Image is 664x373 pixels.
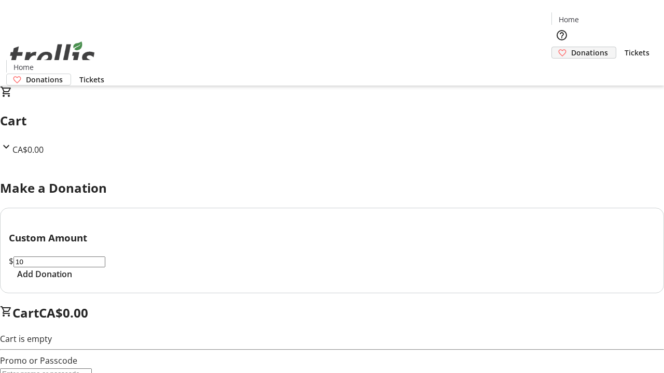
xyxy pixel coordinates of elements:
[7,62,40,73] a: Home
[6,74,71,85] a: Donations
[9,268,80,280] button: Add Donation
[551,47,616,59] a: Donations
[13,256,105,267] input: Donation Amount
[71,74,113,85] a: Tickets
[9,255,13,267] span: $
[9,231,655,245] h3: Custom Amount
[551,25,572,46] button: Help
[12,144,44,155] span: CA$0.00
[559,14,579,25] span: Home
[6,30,99,82] img: Orient E2E Organization UZ4tP1Dm5l's Logo
[551,59,572,79] button: Cart
[13,62,34,73] span: Home
[39,304,88,321] span: CA$0.00
[26,74,63,85] span: Donations
[625,47,649,58] span: Tickets
[552,14,585,25] a: Home
[571,47,608,58] span: Donations
[616,47,658,58] a: Tickets
[79,74,104,85] span: Tickets
[17,268,72,280] span: Add Donation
